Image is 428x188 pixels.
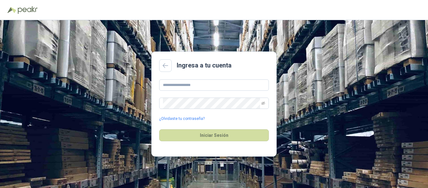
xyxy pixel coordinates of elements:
img: Peakr [18,6,38,14]
a: ¿Olvidaste tu contraseña? [159,116,205,122]
img: Logo [8,7,16,13]
button: Iniciar Sesión [159,129,269,141]
span: eye-invisible [261,101,265,105]
h2: Ingresa a tu cuenta [177,61,232,70]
